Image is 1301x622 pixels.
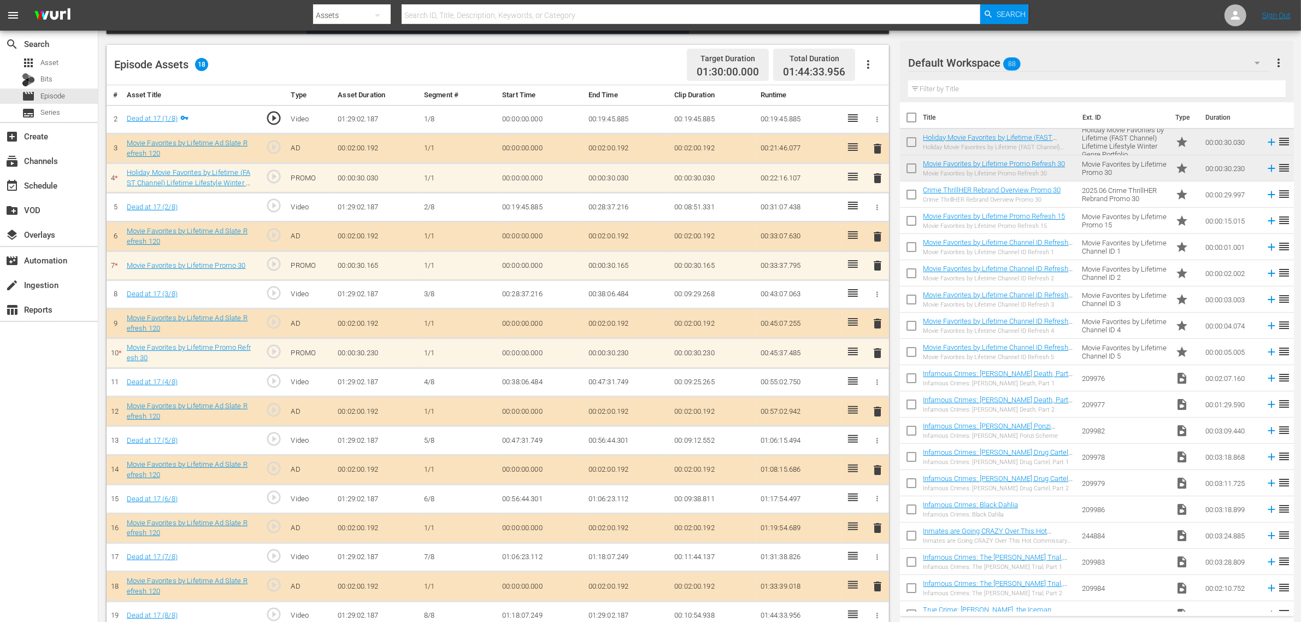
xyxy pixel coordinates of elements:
[266,227,282,243] span: play_circle_outline
[1265,346,1278,358] svg: Add to Episode
[286,85,333,105] th: Type
[756,309,843,338] td: 00:45:07.255
[420,163,498,193] td: 1/1
[22,90,35,103] span: Episode
[286,397,333,426] td: AD
[286,163,333,193] td: PROMO
[127,314,248,332] a: Movie Favorites by Lifetime Ad Slate Refresh 120
[328,17,350,34] button: Mute
[584,338,670,368] td: 00:00:30.230
[1078,313,1171,339] td: Movie Favorites by Lifetime Channel ID 4
[871,142,884,155] span: delete
[670,338,756,368] td: 00:00:30.230
[1169,102,1199,133] th: Type
[1278,266,1291,279] span: reorder
[871,347,884,360] span: delete
[333,338,420,368] td: 00:00:30.230
[908,48,1270,78] div: Default Workspace
[266,343,282,360] span: play_circle_outline
[1201,208,1261,234] td: 00:00:15.015
[286,251,333,280] td: PROMO
[670,368,756,397] td: 00:09:25.265
[923,432,1073,439] div: Infamous Crimes: [PERSON_NAME] Ponzi Scheme
[1078,286,1171,313] td: Movie Favorites by Lifetime Channel ID 3
[498,134,584,163] td: 00:00:00.000
[997,4,1026,24] span: Search
[127,519,248,537] a: Movie Favorites by Lifetime Ad Slate Refresh 120
[7,9,20,22] span: menu
[1004,52,1021,75] span: 88
[333,309,420,338] td: 00:02:00.192
[107,222,122,251] td: 6
[122,85,256,105] th: Asset Title
[498,368,584,397] td: 00:38:06.484
[1265,398,1278,410] svg: Add to Episode
[333,105,420,134] td: 01:29:02.187
[5,38,19,51] span: Search
[1278,240,1291,253] span: reorder
[420,455,498,484] td: 1/1
[127,139,248,157] a: Movie Favorites by Lifetime Ad Slate Refresh 120
[266,139,282,155] span: play_circle_outline
[107,309,122,338] td: 9
[40,91,65,102] span: Episode
[756,163,843,193] td: 00:22:16.107
[1278,371,1291,384] span: reorder
[584,134,670,163] td: 00:02:00.192
[498,309,584,338] td: 00:00:00.000
[584,251,670,280] td: 00:00:30.165
[923,406,1073,413] div: Infamous Crimes: [PERSON_NAME] Death, Part 2
[333,85,420,105] th: Asset Duration
[1175,267,1188,280] span: Promo
[923,474,1073,491] a: Infamous Crimes: [PERSON_NAME] Drug Cartel, Part 2
[871,257,884,273] button: delete
[584,222,670,251] td: 00:02:00.192
[1175,450,1188,463] span: Video
[420,426,498,455] td: 5/8
[5,303,19,316] span: Reports
[871,521,884,535] span: delete
[623,17,645,34] button: Jump To Time
[127,553,178,561] a: Dead at 17 (7/8)
[1265,451,1278,463] svg: Add to Episode
[1175,345,1188,359] span: Promo
[584,368,670,397] td: 00:47:31.749
[923,133,1057,158] a: Holiday Movie Favorites by Lifetime (FAST Channel) Lifetime Lifestyle Winter Genre Portfolio
[1265,162,1278,174] svg: Add to Episode
[923,396,1073,412] a: Infamous Crimes: [PERSON_NAME] Death, Part 2
[1278,397,1291,410] span: reorder
[584,193,670,222] td: 00:28:37.216
[286,134,333,163] td: AD
[107,85,122,105] th: #
[1175,319,1188,332] span: Promo
[923,238,1073,255] a: Movie Favorites by Lifetime Channel ID Refresh 1
[1278,187,1291,201] span: reorder
[871,345,884,361] button: delete
[1078,260,1171,286] td: Movie Favorites by Lifetime Channel ID 2
[498,163,584,193] td: 00:00:00.000
[5,204,19,217] span: VOD
[1278,345,1291,358] span: reorder
[923,606,1051,614] a: True Crime: [PERSON_NAME], the Iceman
[1201,181,1261,208] td: 00:00:29.997
[286,280,333,309] td: Video
[127,114,178,122] a: Dead at 17 (1/8)
[107,338,122,368] td: 10
[756,426,843,455] td: 01:06:15.494
[1201,129,1261,155] td: 00:00:30.030
[333,426,420,455] td: 01:29:02.187
[107,134,122,163] td: 3
[1175,240,1188,254] span: Promo
[498,338,584,368] td: 00:00:00.000
[5,130,19,143] span: Create
[1078,181,1171,208] td: 2025.06 Crime ThrillHER Rebrand Promo 30
[1175,136,1188,149] span: Promo
[667,17,689,34] button: Fullscreen
[1262,11,1291,20] a: Sign Out
[5,155,19,168] span: Channels
[107,368,122,397] td: 11
[697,66,759,79] span: 01:30:00.000
[923,186,1061,194] a: Crime ThrillHER Rebrand Overview Promo 30
[26,3,79,28] img: ans4CAIJ8jUAAAAAAAAAAAAAAAAAAAAAAAAgQb4GAAAAAAAAAAAAAAAAAAAAAAAAJMjXAAAAAAAAAAAAAAAAAAAAAAAAgAT5G...
[127,378,178,386] a: Dead at 17 (4/8)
